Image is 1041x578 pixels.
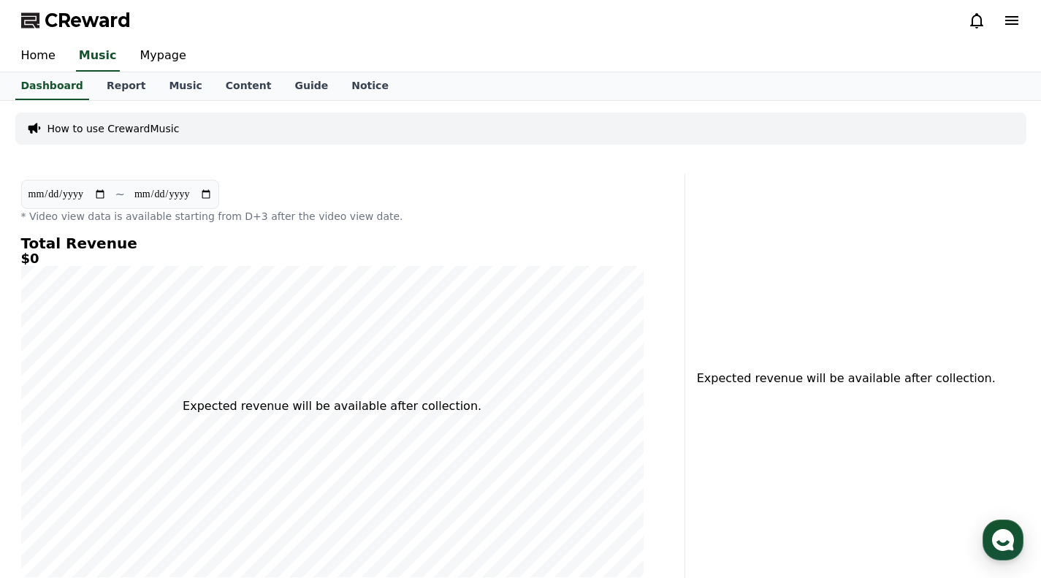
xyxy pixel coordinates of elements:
[21,209,644,224] p: * Video view data is available starting from D+3 after the video view date.
[21,9,131,32] a: CReward
[37,479,63,490] span: Home
[76,41,120,72] a: Music
[121,479,164,491] span: Messages
[697,370,987,387] p: Expected revenue will be available after collection.
[340,72,400,100] a: Notice
[216,479,252,490] span: Settings
[15,72,89,100] a: Dashboard
[214,72,283,100] a: Content
[129,41,198,72] a: Mypage
[115,186,125,203] p: ~
[95,72,158,100] a: Report
[188,457,281,493] a: Settings
[9,41,67,72] a: Home
[45,9,131,32] span: CReward
[21,251,644,266] h5: $0
[4,457,96,493] a: Home
[96,457,188,493] a: Messages
[21,235,644,251] h4: Total Revenue
[157,72,213,100] a: Music
[47,121,180,136] a: How to use CrewardMusic
[183,398,481,415] p: Expected revenue will be available after collection.
[283,72,340,100] a: Guide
